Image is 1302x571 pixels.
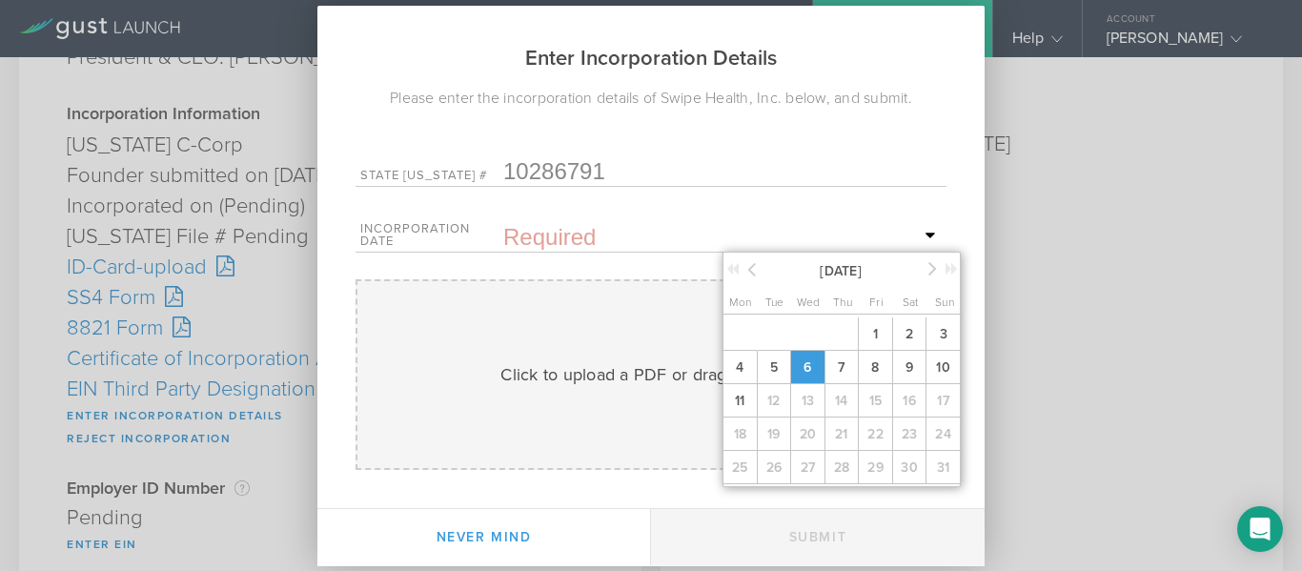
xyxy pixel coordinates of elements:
span: 4 [722,351,757,384]
span: Sun [935,296,954,309]
span: 1 [858,317,892,351]
span: [DATE] [760,257,922,283]
span: Mon [729,296,751,309]
span: Fri [869,296,884,309]
span: Tue [765,296,784,309]
div: Open Intercom Messenger [1237,506,1283,552]
span: 11 [722,384,757,418]
span: Wed [797,296,821,309]
span: 6 [790,351,824,384]
button: Submit [651,509,985,566]
span: 8 [858,351,892,384]
span: 10 [926,351,960,384]
div: Please enter the incorporation details of Swipe Health, Inc. below, and submit. [317,87,985,110]
label: Incorporation Date [360,223,503,252]
span: 3 [926,317,960,351]
input: Required [503,157,942,186]
label: State [US_STATE] # [360,170,503,186]
span: Thu [833,296,852,309]
button: Never mind [317,509,651,566]
span: 2 [892,317,926,351]
input: Required [503,223,942,252]
span: 9 [892,351,926,384]
span: Sat [903,296,919,309]
span: 7 [824,351,859,384]
span: 5 [757,351,791,384]
div: Click to upload a PDF or drag one here [500,362,802,387]
h2: Enter Incorporation Details [317,6,985,87]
